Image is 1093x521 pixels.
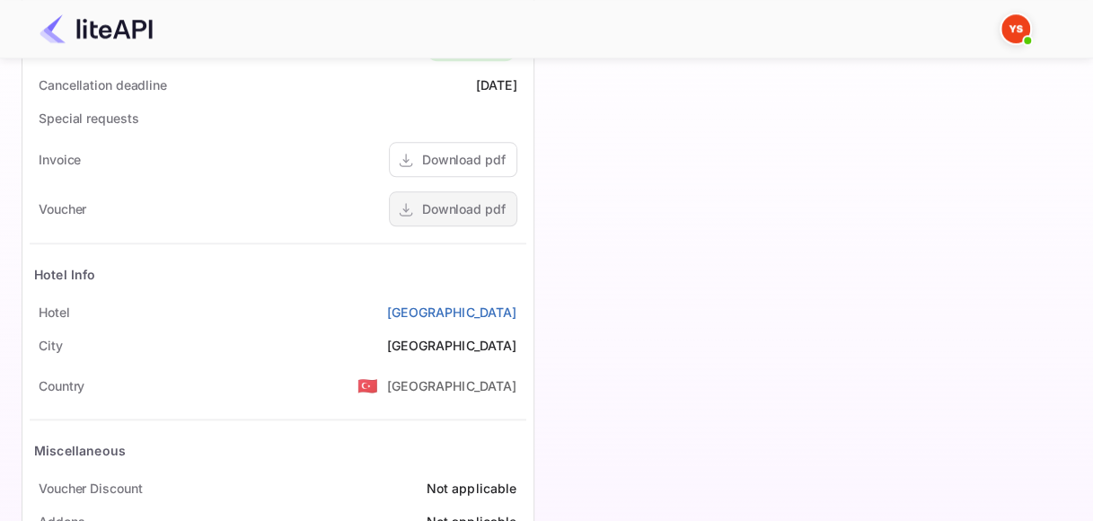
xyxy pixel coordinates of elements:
[39,199,86,218] div: Voucher
[39,376,84,395] div: Country
[39,303,70,322] div: Hotel
[39,109,138,128] div: Special requests
[426,479,516,498] div: Not applicable
[39,336,63,355] div: City
[34,265,96,284] div: Hotel Info
[34,441,126,460] div: Miscellaneous
[387,303,517,322] a: [GEOGRAPHIC_DATA]
[39,75,167,94] div: Cancellation deadline
[387,336,517,355] div: [GEOGRAPHIC_DATA]
[357,369,378,402] span: United States
[39,150,81,169] div: Invoice
[422,199,506,218] div: Download pdf
[422,150,506,169] div: Download pdf
[476,75,517,94] div: [DATE]
[387,376,517,395] div: [GEOGRAPHIC_DATA]
[1001,14,1030,43] img: Yandex Support
[40,14,153,43] img: LiteAPI Logo
[39,479,142,498] div: Voucher Discount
